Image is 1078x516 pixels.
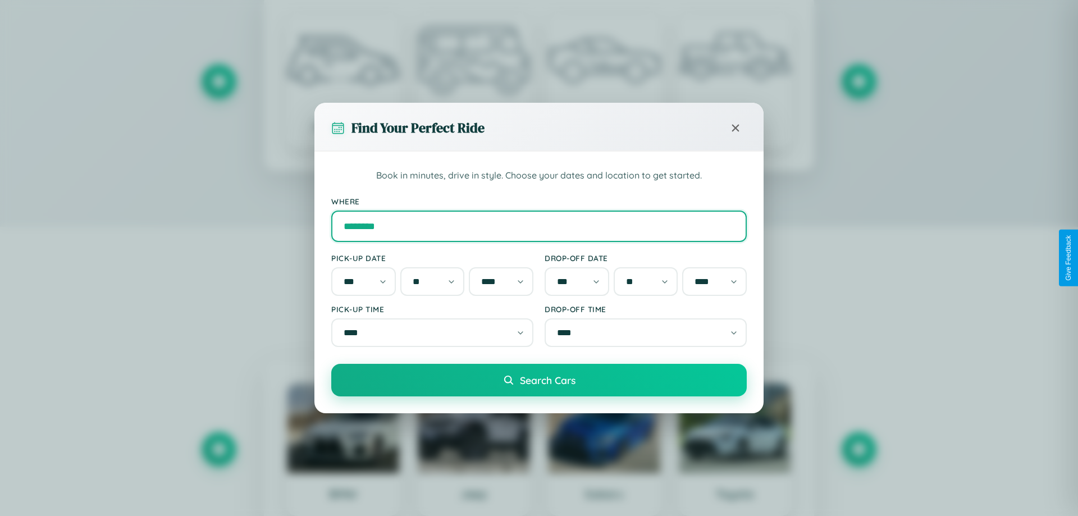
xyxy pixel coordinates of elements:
button: Search Cars [331,364,747,396]
label: Drop-off Time [545,304,747,314]
label: Pick-up Time [331,304,533,314]
p: Book in minutes, drive in style. Choose your dates and location to get started. [331,168,747,183]
label: Where [331,197,747,206]
span: Search Cars [520,374,575,386]
label: Drop-off Date [545,253,747,263]
h3: Find Your Perfect Ride [351,118,485,137]
label: Pick-up Date [331,253,533,263]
